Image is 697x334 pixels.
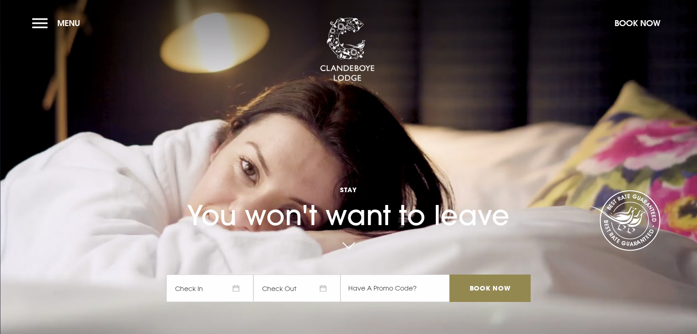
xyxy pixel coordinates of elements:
[610,13,665,33] button: Book Now
[340,275,450,302] input: Have A Promo Code?
[450,275,530,302] input: Book Now
[57,18,80,28] span: Menu
[166,275,253,302] span: Check In
[320,18,375,82] img: Clandeboye Lodge
[32,13,85,33] button: Menu
[166,185,530,194] span: Stay
[253,275,340,302] span: Check Out
[166,164,530,232] h1: You won't want to leave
